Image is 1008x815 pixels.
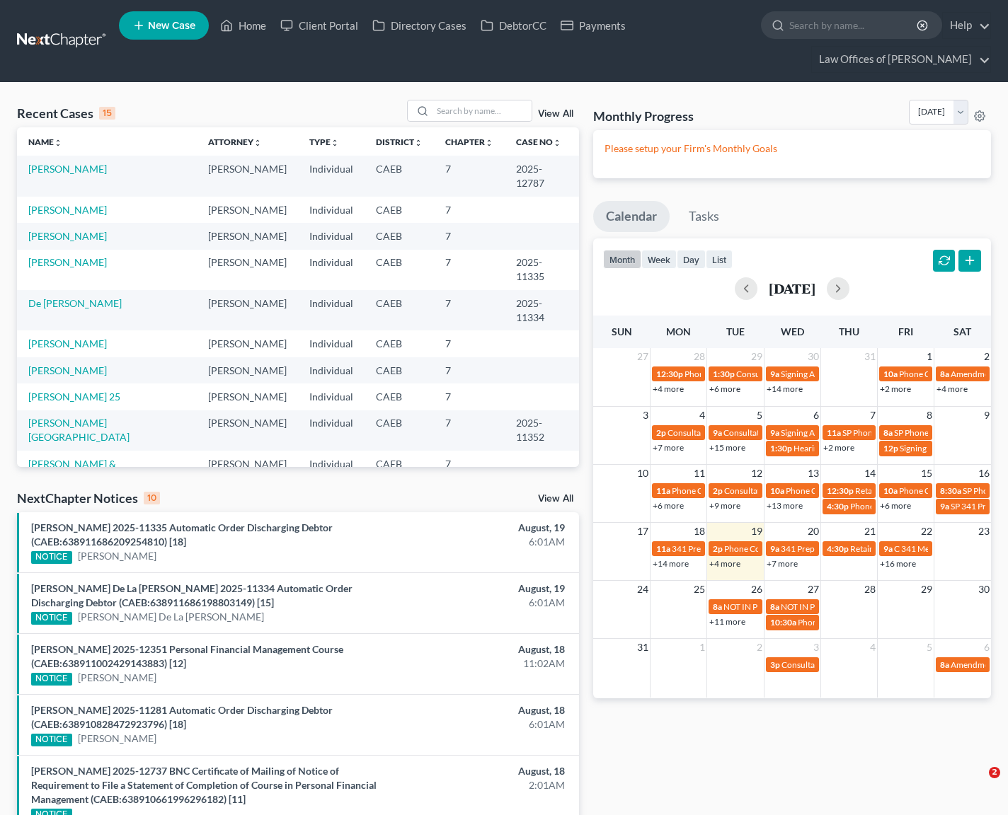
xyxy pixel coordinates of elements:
[365,383,434,410] td: CAEB
[148,21,195,31] span: New Case
[31,673,72,686] div: NOTICE
[31,551,72,564] div: NOTICE
[692,523,706,540] span: 18
[723,601,813,612] span: NOT IN PERSON APPTS.
[376,137,423,147] a: Districtunfold_more
[724,485,853,496] span: Consultation for [PERSON_NAME]
[668,427,796,438] span: Consultation for [PERSON_NAME]
[365,156,434,196] td: CAEB
[713,427,722,438] span: 9a
[636,639,650,656] span: 31
[770,485,784,496] span: 10a
[709,616,745,627] a: +11 more
[28,230,107,242] a: [PERSON_NAME]
[197,410,298,451] td: [PERSON_NAME]
[770,443,792,453] span: 1:30p
[396,642,565,657] div: August, 18
[706,250,733,269] button: list
[806,465,820,482] span: 13
[197,451,298,491] td: [PERSON_NAME]
[28,256,107,268] a: [PERSON_NAME]
[724,543,878,554] span: Phone Consultation for [PERSON_NAME]
[920,581,934,598] span: 29
[781,325,804,337] span: Wed
[54,139,62,147] i: unfold_more
[28,337,107,349] a: [PERSON_NAME]
[977,581,991,598] span: 30
[433,100,532,121] input: Search by name...
[827,501,849,511] span: 4:30p
[920,523,934,540] span: 22
[516,137,561,147] a: Case Nounfold_more
[298,330,365,357] td: Individual
[713,601,722,612] span: 8a
[636,581,650,598] span: 24
[298,250,365,290] td: Individual
[713,485,723,496] span: 2p
[365,357,434,383] td: CAEB
[812,407,820,424] span: 6
[213,13,273,38] a: Home
[977,465,991,482] span: 16
[505,250,579,290] td: 2025-11335
[767,558,798,569] a: +7 more
[298,451,365,491] td: Individual
[365,197,434,223] td: CAEB
[685,369,907,379] span: Phone Consultation for [PERSON_NAME] [PERSON_NAME]
[983,407,991,424] span: 9
[786,485,940,496] span: Phone Consultation for [PERSON_NAME]
[925,407,934,424] span: 8
[781,659,949,670] span: Consultation for [PERSON_NAME], Inaudible
[593,201,670,232] a: Calendar
[197,290,298,330] td: [PERSON_NAME]
[28,417,130,443] a: [PERSON_NAME][GEOGRAPHIC_DATA]
[672,485,826,496] span: Phone Consultation for [PERSON_NAME]
[434,197,505,223] td: 7
[396,535,565,549] div: 6:01AM
[709,558,740,569] a: +4 more
[414,139,423,147] i: unfold_more
[823,442,854,453] a: +2 more
[396,582,565,596] div: August, 19
[883,443,898,453] span: 12p
[434,357,505,383] td: 7
[750,348,764,365] span: 29
[755,639,764,656] span: 2
[925,348,934,365] span: 1
[943,13,990,38] a: Help
[636,348,650,365] span: 27
[781,543,895,554] span: 341 Prep for [PERSON_NAME]
[298,197,365,223] td: Individual
[434,451,505,491] td: 7
[396,657,565,671] div: 11:02AM
[953,325,971,337] span: Sat
[17,490,160,507] div: NextChapter Notices
[641,407,650,424] span: 3
[538,494,573,504] a: View All
[31,582,353,608] a: [PERSON_NAME] De La [PERSON_NAME] 2025-11334 Automatic Order Discharging Debtor (CAEB:63891168619...
[331,139,339,147] i: unfold_more
[434,330,505,357] td: 7
[31,704,333,730] a: [PERSON_NAME] 2025-11281 Automatic Order Discharging Debtor (CAEB:638910828472923796) [18]
[505,290,579,330] td: 2025-11334
[863,581,877,598] span: 28
[698,407,706,424] span: 4
[940,369,949,379] span: 8a
[656,485,670,496] span: 11a
[605,141,980,156] p: Please setup your Firm's Monthly Goals
[99,107,115,120] div: 15
[723,427,852,438] span: Consultation for [PERSON_NAME]
[298,383,365,410] td: Individual
[28,364,107,376] a: [PERSON_NAME]
[960,767,994,801] iframe: Intercom live chat
[726,325,745,337] span: Tue
[197,156,298,196] td: [PERSON_NAME]
[197,197,298,223] td: [PERSON_NAME]
[365,330,434,357] td: CAEB
[920,465,934,482] span: 15
[273,13,365,38] a: Client Portal
[365,250,434,290] td: CAEB
[806,523,820,540] span: 20
[767,500,803,511] a: +13 more
[789,12,919,38] input: Search by name...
